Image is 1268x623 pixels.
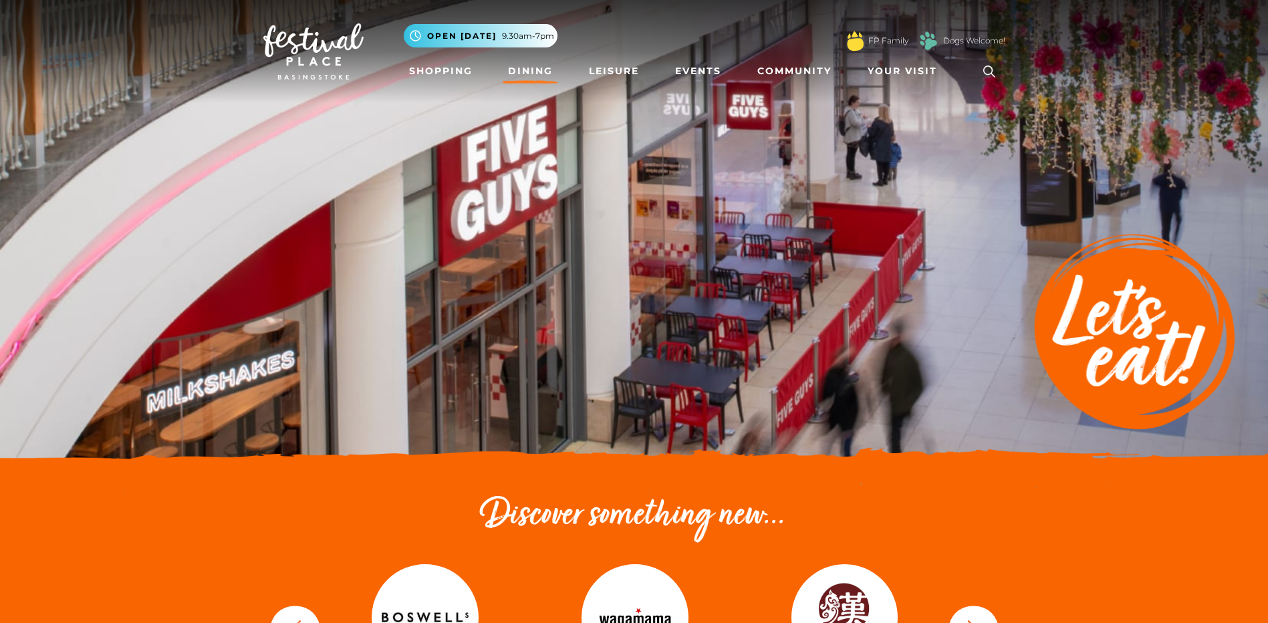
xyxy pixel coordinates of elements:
a: Events [670,59,727,84]
span: Open [DATE] [427,30,497,42]
span: Your Visit [868,64,937,78]
a: Dogs Welcome! [943,35,1005,47]
a: FP Family [868,35,908,47]
img: Festival Place Logo [263,23,364,80]
a: Shopping [404,59,478,84]
h2: Discover something new... [263,495,1005,537]
a: Your Visit [862,59,949,84]
a: Dining [503,59,558,84]
button: Open [DATE] 9.30am-7pm [404,24,557,47]
a: Leisure [584,59,644,84]
a: Community [752,59,837,84]
span: 9.30am-7pm [502,30,554,42]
